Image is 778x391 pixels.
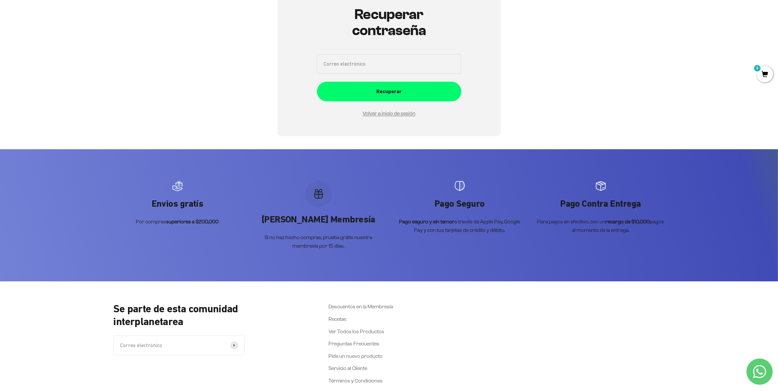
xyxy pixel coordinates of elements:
[328,352,383,360] a: Pide un nuevo producto
[396,217,524,234] p: a través de Apple Pay, Google Pay y con tus tarjetas de crédito y débito.
[255,181,383,250] div: Artículo 2 de 4
[317,7,461,38] h1: Recuperar contraseña
[317,82,461,101] button: Recuperar
[328,377,383,385] a: Términos y Condiciones
[606,219,650,224] strong: recargo de $10,000
[114,302,297,328] p: Se parte de esta comunidad interplanetarea
[136,198,219,210] p: Envios gratís
[396,198,524,210] p: Pago Seguro
[255,214,383,225] p: [PERSON_NAME] Membresía
[114,181,242,226] div: Artículo 1 de 4
[537,198,665,210] p: Pago Contra Entrega
[255,233,383,250] p: Si no haz hecho compras, prueba grátis nuestra membresía por 15 dias.
[399,219,454,224] strong: Pago seguro y sin temor
[537,181,665,235] div: Artículo 4 de 4
[328,364,367,373] a: Servicio al Cliente
[396,181,524,235] div: Artículo 3 de 4
[328,327,384,336] a: Ver Todos los Productos
[363,111,415,116] a: Volver a inicio de sesión
[136,217,219,226] p: Por compras
[328,302,393,311] a: Descuentos en la Membresía
[328,315,347,323] a: Recetas
[328,340,379,348] a: Preguntas Frecuentes
[330,87,448,96] div: Recuperar
[166,219,219,224] strong: superiores a $200,000
[757,71,773,78] a: 6
[537,217,665,234] p: Para pagos en efectivo, con un pagos al momento de la entrega.
[753,64,761,72] mark: 6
